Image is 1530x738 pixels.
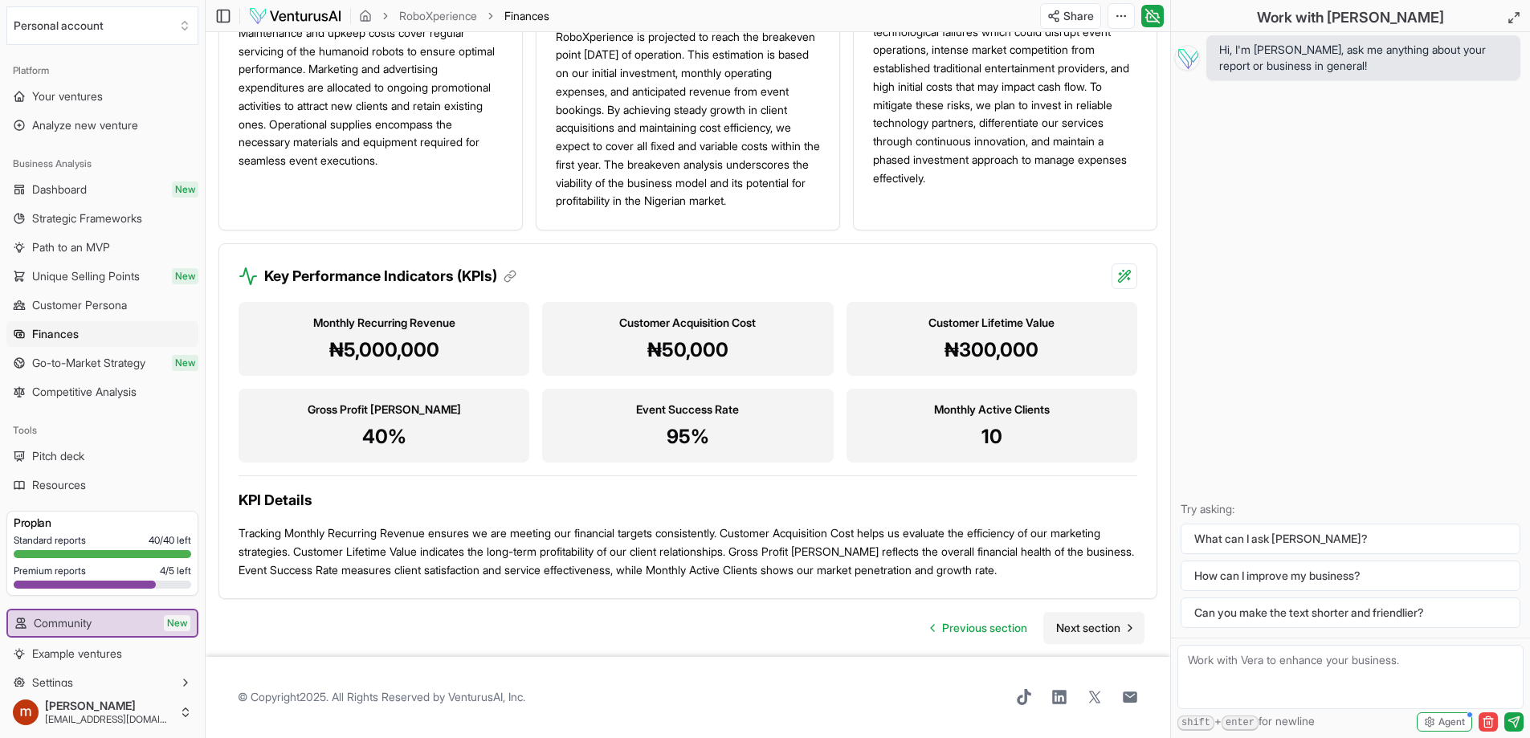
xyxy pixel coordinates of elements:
span: Pitch deck [32,448,84,464]
img: ACg8ocJTTNGVrSJ9Wi4hzjFonLlxZxrdxvq-Rw9WQ-OE0ac=s96-c [13,699,39,725]
span: Resources [32,477,86,493]
span: [EMAIL_ADDRESS][DOMAIN_NAME] [45,713,173,726]
button: Select an organization [6,6,198,45]
p: Try asking: [1181,501,1520,517]
button: Agent [1417,712,1472,732]
button: Share [1040,3,1101,29]
span: Finances [504,8,549,24]
h3: Key Performance Indicators (KPIs) [264,265,516,287]
p: ₦5,000,000 [251,337,516,363]
span: Finances [504,9,549,22]
h3: Monthly Active Clients [859,402,1124,418]
a: Pitch deck [6,443,198,469]
a: Example ventures [6,641,198,667]
span: Customer Persona [32,297,127,313]
a: VenturusAI, Inc [448,690,523,703]
p: ₦50,000 [555,337,820,363]
span: Strategic Frameworks [32,210,142,226]
span: Community [34,615,92,631]
span: New [172,355,198,371]
p: 40% [251,424,516,450]
span: Premium reports [14,565,86,577]
a: Go to previous page [918,612,1040,644]
span: Previous section [942,620,1027,636]
span: Share [1063,8,1094,24]
nav: pagination [918,612,1144,644]
button: [PERSON_NAME][EMAIL_ADDRESS][DOMAIN_NAME] [6,693,198,732]
span: Finances [32,326,79,342]
span: New [172,181,198,198]
a: Analyze new venture [6,112,198,138]
h2: Work with [PERSON_NAME] [1257,6,1444,29]
span: Agent [1438,716,1465,728]
h3: Event Success Rate [555,402,820,418]
h3: KPI Details [239,489,1137,512]
img: Vera [1174,45,1200,71]
span: Standard reports [14,534,86,547]
span: Path to an MVP [32,239,110,255]
span: Analyze new venture [32,117,138,133]
a: RoboXperience [399,8,477,24]
a: CommunityNew [8,610,197,636]
a: Strategic Frameworks [6,206,198,231]
a: Go to next page [1043,612,1144,644]
a: Your ventures [6,84,198,109]
span: Your ventures [32,88,103,104]
div: Business Analysis [6,151,198,177]
span: © Copyright 2025 . All Rights Reserved by . [238,689,525,705]
p: 10 [859,424,1124,450]
a: Finances [6,321,198,347]
h3: Gross Profit [PERSON_NAME] [251,402,516,418]
a: Resources [6,472,198,498]
a: Unique Selling PointsNew [6,263,198,289]
span: 40 / 40 left [149,534,191,547]
kbd: enter [1222,716,1259,731]
span: Hi, I'm [PERSON_NAME], ask me anything about your report or business in general! [1219,42,1508,74]
span: + for newline [1177,713,1315,731]
p: 95% [555,424,820,450]
img: logo [248,6,342,26]
span: Example ventures [32,646,122,662]
p: RoboXperience is projected to reach the breakeven point [DATE] of operation. This estimation is b... [556,28,820,211]
h3: Pro plan [14,515,191,531]
h3: Customer Lifetime Value [859,315,1124,331]
kbd: shift [1177,716,1214,731]
h3: Monthly Recurring Revenue [251,315,516,331]
span: Competitive Analysis [32,384,137,400]
span: New [164,615,190,631]
a: Go-to-Market StrategyNew [6,350,198,376]
span: Unique Selling Points [32,268,140,284]
button: Settings [6,670,198,695]
a: Customer Persona [6,292,198,318]
span: Next section [1056,620,1120,636]
a: Competitive Analysis [6,379,198,405]
span: Settings [32,675,73,691]
button: How can I improve my business? [1181,561,1520,591]
p: ₦300,000 [859,337,1124,363]
div: Platform [6,58,198,84]
span: Go-to-Market Strategy [32,355,145,371]
span: Dashboard [32,181,87,198]
button: Can you make the text shorter and friendlier? [1181,597,1520,628]
div: Tools [6,418,198,443]
nav: breadcrumb [359,8,549,24]
span: 4 / 5 left [160,565,191,577]
span: [PERSON_NAME] [45,699,173,713]
a: DashboardNew [6,177,198,202]
span: New [172,268,198,284]
h3: Customer Acquisition Cost [555,315,820,331]
a: Path to an MVP [6,234,198,260]
button: What can I ask [PERSON_NAME]? [1181,524,1520,554]
p: Tracking Monthly Recurring Revenue ensures we are meeting our financial targets consistently. Cus... [239,524,1137,579]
